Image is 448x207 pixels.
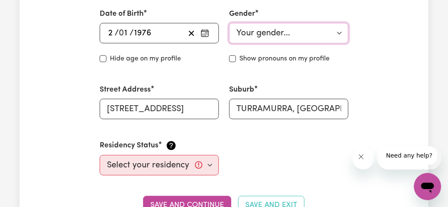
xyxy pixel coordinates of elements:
label: Suburb [229,84,254,95]
input: -- [108,27,115,40]
span: / [129,29,134,38]
label: Date of Birth [100,9,144,20]
input: e.g. North Bondi, New South Wales [229,99,348,119]
label: Show pronouns on my profile [239,54,330,64]
iframe: Close message [353,148,374,170]
input: ---- [134,27,156,40]
label: Street Address [100,84,151,95]
span: / [115,29,119,38]
label: Gender [229,9,255,20]
label: Hide age on my profile [110,54,181,64]
iframe: Message from company [377,146,441,170]
input: -- [119,27,129,40]
label: Residency Status [100,140,158,151]
iframe: Button to launch messaging window [414,173,441,200]
span: 0 [119,29,124,37]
